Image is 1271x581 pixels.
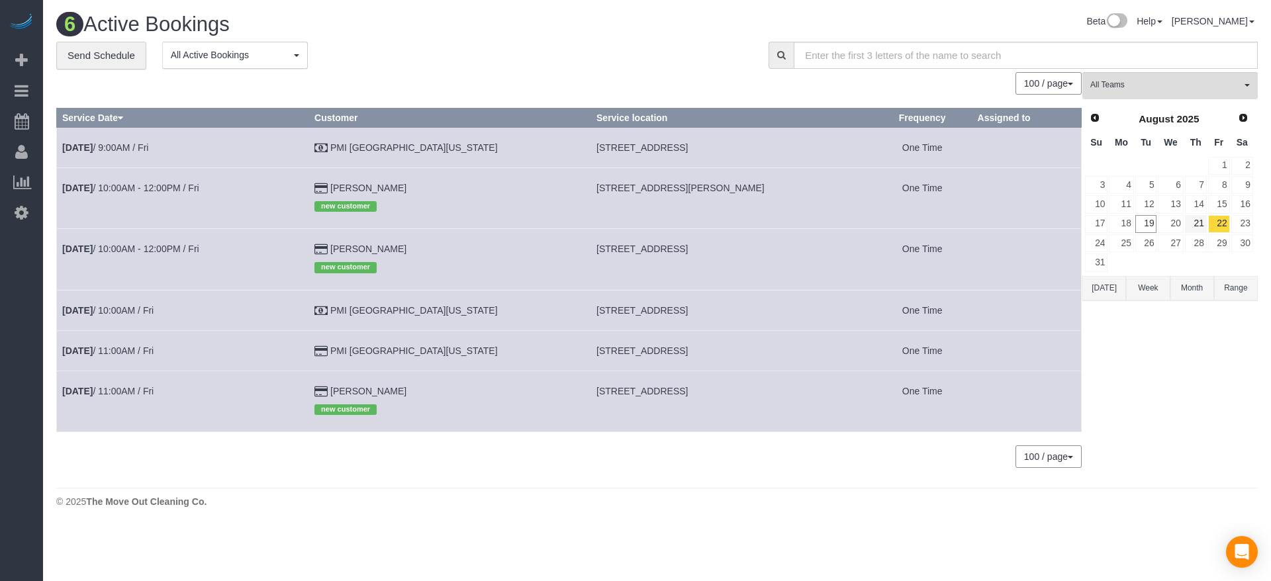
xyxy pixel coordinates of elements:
[309,229,591,290] td: Customer
[1085,195,1107,213] a: 10
[972,229,1081,290] td: Assigned to
[872,127,972,167] td: Frequency
[314,347,328,356] i: Credit Card Payment
[309,371,591,431] td: Customer
[1015,445,1082,468] button: 100 / page
[330,142,498,153] a: PMI [GEOGRAPHIC_DATA][US_STATE]
[62,305,154,316] a: [DATE]/ 10:00AM / Fri
[1185,215,1207,233] a: 21
[314,201,377,212] span: new customer
[56,42,146,69] a: Send Schedule
[872,229,972,290] td: Frequency
[309,290,591,330] td: Customer
[1190,137,1201,148] span: Thursday
[330,345,498,356] a: PMI [GEOGRAPHIC_DATA][US_STATE]
[314,306,328,316] i: Check Payment
[314,144,328,153] i: Check Payment
[1185,234,1207,252] a: 28
[596,183,765,193] span: [STREET_ADDRESS][PERSON_NAME]
[1016,445,1082,468] nav: Pagination navigation
[86,496,207,507] strong: The Move Out Cleaning Co.
[1135,195,1157,213] a: 12
[1158,176,1183,194] a: 6
[314,184,328,193] i: Credit Card Payment
[1109,195,1133,213] a: 11
[62,345,154,356] a: [DATE]/ 11:00AM / Fri
[972,167,1081,228] td: Assigned to
[62,183,199,193] a: [DATE]/ 10:00AM - 12:00PM / Fri
[1231,195,1253,213] a: 16
[591,371,873,431] td: Service location
[596,244,688,254] span: [STREET_ADDRESS]
[62,345,93,356] b: [DATE]
[591,229,873,290] td: Service location
[1237,137,1248,148] span: Saturday
[57,229,309,290] td: Schedule date
[1090,112,1100,123] span: Prev
[62,142,148,153] a: [DATE]/ 9:00AM / Fri
[1085,176,1107,194] a: 3
[1015,72,1082,95] button: 100 / page
[591,330,873,371] td: Service location
[56,495,1258,508] div: © 2025
[972,290,1081,330] td: Assigned to
[62,183,93,193] b: [DATE]
[57,371,309,431] td: Schedule date
[314,404,377,415] span: new customer
[1135,215,1157,233] a: 19
[1106,13,1127,30] img: New interface
[57,108,309,127] th: Service Date
[62,386,154,396] a: [DATE]/ 11:00AM / Fri
[8,13,34,32] img: Automaid Logo
[872,108,972,127] th: Frequency
[1185,176,1207,194] a: 7
[1226,536,1258,568] div: Open Intercom Messenger
[330,305,498,316] a: PMI [GEOGRAPHIC_DATA][US_STATE]
[591,290,873,330] td: Service location
[1231,215,1253,233] a: 23
[1158,195,1183,213] a: 13
[57,290,309,330] td: Schedule date
[1090,79,1241,91] span: All Teams
[794,42,1258,69] input: Enter the first 3 letters of the name to search
[1208,157,1230,175] a: 1
[596,142,688,153] span: [STREET_ADDRESS]
[62,244,199,254] a: [DATE]/ 10:00AM - 12:00PM / Fri
[596,345,688,356] span: [STREET_ADDRESS]
[57,127,309,167] td: Schedule date
[1109,176,1133,194] a: 4
[1208,234,1230,252] a: 29
[1176,113,1199,124] span: 2025
[162,42,308,69] button: All Active Bookings
[330,386,406,396] a: [PERSON_NAME]
[1214,276,1258,300] button: Range
[62,244,93,254] b: [DATE]
[1231,234,1253,252] a: 30
[1164,137,1178,148] span: Wednesday
[596,386,688,396] span: [STREET_ADDRESS]
[872,371,972,431] td: Frequency
[1158,234,1183,252] a: 27
[1086,16,1127,26] a: Beta
[330,244,406,254] a: [PERSON_NAME]
[872,290,972,330] td: Frequency
[1231,157,1253,175] a: 2
[1238,112,1248,123] span: Next
[1082,72,1258,99] button: All Teams
[972,330,1081,371] td: Assigned to
[1208,195,1230,213] a: 15
[56,13,647,36] h1: Active Bookings
[1185,195,1207,213] a: 14
[972,371,1081,431] td: Assigned to
[1214,137,1223,148] span: Friday
[1137,16,1162,26] a: Help
[1141,137,1151,148] span: Tuesday
[309,127,591,167] td: Customer
[1109,215,1133,233] a: 18
[57,167,309,228] td: Schedule date
[1082,276,1126,300] button: [DATE]
[1085,215,1107,233] a: 17
[1139,113,1174,124] span: August
[171,48,291,62] span: All Active Bookings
